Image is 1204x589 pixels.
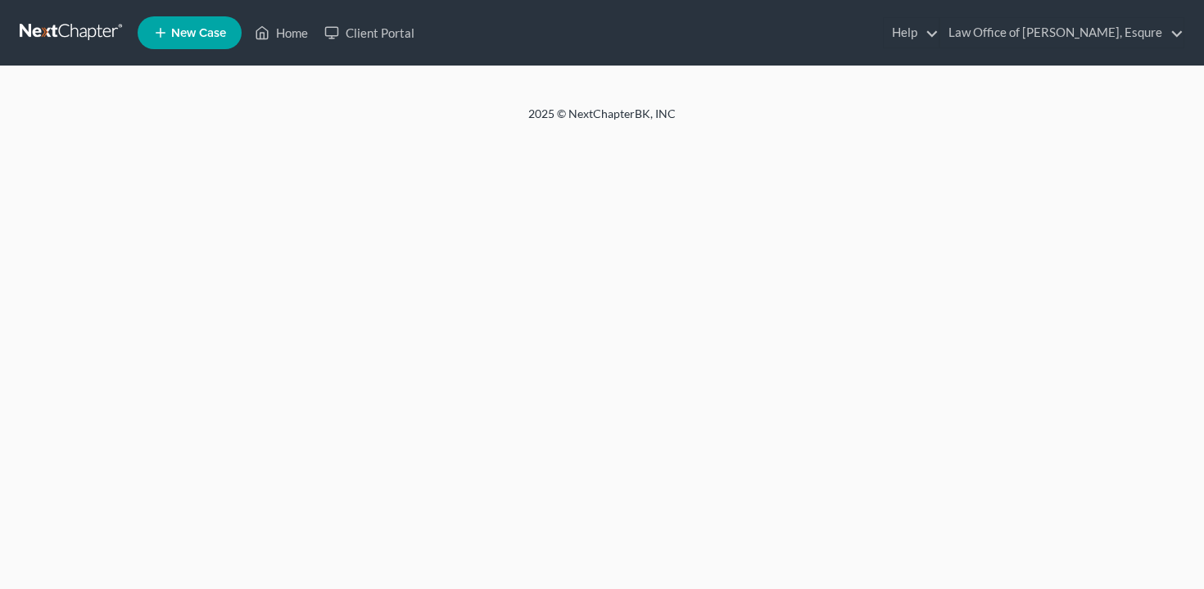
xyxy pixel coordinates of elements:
[316,18,423,48] a: Client Portal
[247,18,316,48] a: Home
[135,106,1069,135] div: 2025 © NextChapterBK, INC
[884,18,939,48] a: Help
[940,18,1184,48] a: Law Office of [PERSON_NAME], Esqure
[138,16,242,49] new-legal-case-button: New Case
